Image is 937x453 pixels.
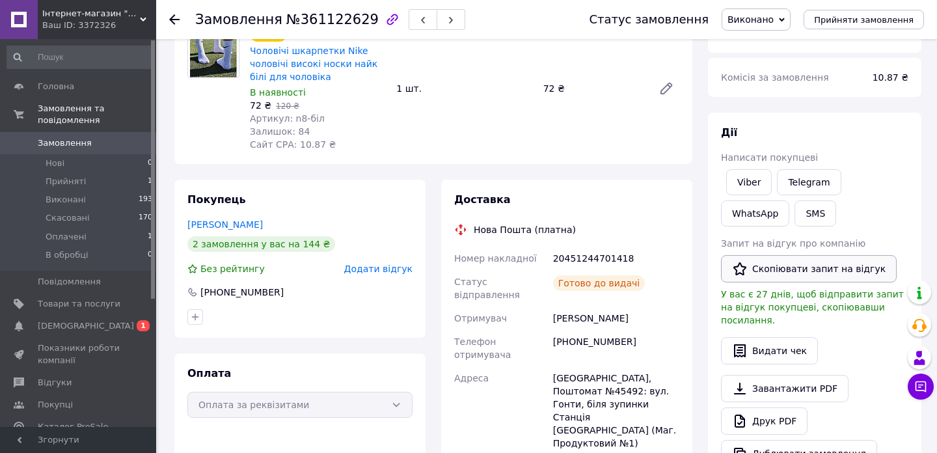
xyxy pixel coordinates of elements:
span: У вас є 27 днів, щоб відправити запит на відгук покупцеві, скопіювавши посилання. [721,289,904,325]
span: Відгуки [38,377,72,389]
span: Повідомлення [38,276,101,288]
span: Прийняті [46,176,86,187]
span: Покупці [38,399,73,411]
img: Чоловічі шкарпетки Nike чоловічі високі носки найк білі для чоловіка [190,27,237,77]
input: Пошук [7,46,154,69]
div: 2 замовлення у вас на 144 ₴ [187,236,335,252]
span: Скасовані [46,212,90,224]
span: Статус відправлення [454,277,520,300]
span: Інтернет-магазин "ObuVaka" якісне стильне спортивне взуття [42,8,140,20]
span: Номер накладної [454,253,537,264]
span: Без рейтингу [200,264,265,274]
a: Telegram [777,169,841,195]
span: [DEMOGRAPHIC_DATA] [38,320,134,332]
div: Повернутися назад [169,13,180,26]
div: Ваш ID: 3372326 [42,20,156,31]
span: Каталог ProSale [38,421,108,433]
span: Показники роботи компанії [38,342,120,366]
div: [PERSON_NAME] [550,307,682,330]
span: 120 ₴ [276,102,299,111]
a: [PERSON_NAME] [187,219,263,230]
span: Оплата [187,367,231,379]
span: Дії [721,126,737,139]
a: Viber [726,169,772,195]
span: В обробці [46,249,88,261]
span: Прийняти замовлення [814,15,914,25]
span: Артикул: n8-біл [250,113,325,124]
span: Адреса [454,373,489,383]
div: Готово до видачі [553,275,645,291]
div: [PHONE_NUMBER] [550,330,682,366]
span: Виконані [46,194,86,206]
span: Замовлення [38,137,92,149]
a: Редагувати [653,75,679,102]
span: Запит на відгук про компанію [721,238,865,249]
span: Нові [46,158,64,169]
div: Нова Пошта (платна) [470,223,579,236]
span: В наявності [250,87,306,98]
span: 0 [148,249,152,261]
button: Видати чек [721,337,818,364]
button: SMS [794,200,836,226]
span: 72 ₴ [250,100,271,111]
div: 72 ₴ [538,79,648,98]
span: Сайт СРА: 10.87 ₴ [250,139,336,150]
span: Телефон отримувача [454,336,511,360]
span: 1 [148,231,152,243]
span: 193 [139,194,152,206]
a: Друк PDF [721,407,808,435]
span: Доставка [454,193,511,206]
span: Додати відгук [344,264,413,274]
button: Прийняти замовлення [804,10,924,29]
span: Отримувач [454,313,507,323]
a: Чоловічі шкарпетки Nike чоловічі високі носки найк білі для чоловіка [250,46,377,82]
span: 0 [148,158,152,169]
a: WhatsApp [721,200,789,226]
a: Завантажити PDF [721,375,849,402]
span: Товари та послуги [38,298,120,310]
span: Комісія за замовлення [721,72,829,83]
span: Оплачені [46,231,87,243]
span: 10.87 ₴ [873,72,908,83]
span: Залишок: 84 [250,126,310,137]
span: Замовлення [195,12,282,27]
span: 1 [137,320,150,331]
span: Головна [38,81,74,92]
div: 20451244701418 [550,247,682,270]
span: Виконано [727,14,774,25]
span: 170 [139,212,152,224]
div: [PHONE_NUMBER] [199,286,285,299]
span: Написати покупцеві [721,152,818,163]
span: Покупець [187,193,246,206]
span: 1 [148,176,152,187]
button: Скопіювати запит на відгук [721,255,897,282]
span: №361122629 [286,12,379,27]
div: 1 шт. [391,79,537,98]
button: Чат з покупцем [908,374,934,400]
div: Статус замовлення [589,13,709,26]
span: Замовлення та повідомлення [38,103,156,126]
